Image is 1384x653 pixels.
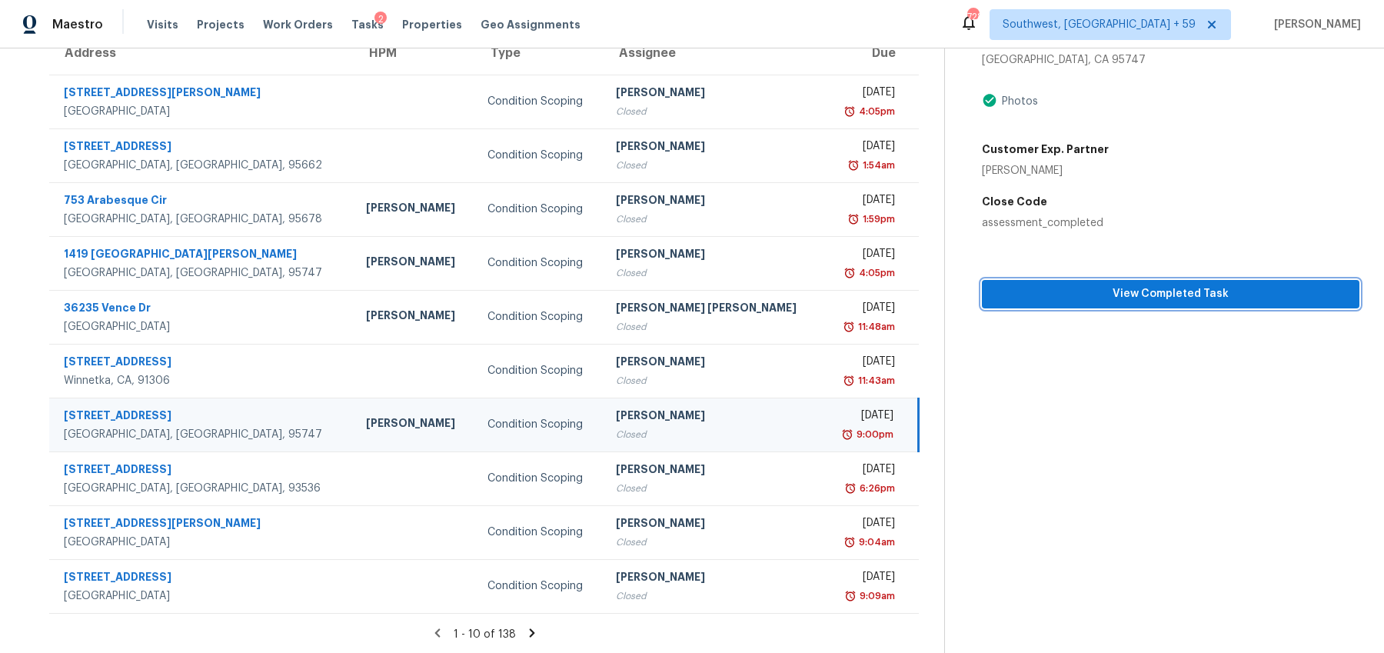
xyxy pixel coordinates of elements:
th: Address [49,32,354,75]
div: 36235 Vence Dr [64,300,341,319]
div: [DATE] [835,515,894,535]
div: [STREET_ADDRESS] [64,354,341,373]
div: [PERSON_NAME] [616,461,810,481]
span: Projects [197,17,245,32]
div: [GEOGRAPHIC_DATA], [GEOGRAPHIC_DATA], 95747 [64,265,341,281]
div: [PERSON_NAME] [366,308,463,327]
div: [GEOGRAPHIC_DATA], [GEOGRAPHIC_DATA], 95662 [64,158,341,173]
div: Closed [616,481,810,496]
div: Condition Scoping [487,309,591,325]
div: [GEOGRAPHIC_DATA] [64,104,341,119]
div: assessment_completed [982,215,1359,231]
div: 2 [374,12,387,27]
div: [STREET_ADDRESS][PERSON_NAME] [64,85,341,104]
div: [DATE] [835,408,893,427]
img: Overdue Alarm Icon [847,212,860,227]
div: Closed [616,373,810,388]
div: [DATE] [835,192,894,212]
div: [GEOGRAPHIC_DATA] [64,319,341,335]
div: Condition Scoping [487,578,591,594]
div: Condition Scoping [487,471,591,486]
div: 4:05pm [856,104,895,119]
img: Overdue Alarm Icon [844,588,857,604]
div: Condition Scoping [487,525,591,540]
th: HPM [354,32,475,75]
div: [STREET_ADDRESS] [64,569,341,588]
div: Photos [997,94,1038,109]
div: 11:43am [855,373,895,388]
img: Overdue Alarm Icon [843,535,856,550]
div: [PERSON_NAME] [PERSON_NAME] [616,300,810,319]
span: 1 - 10 of 138 [454,629,516,640]
div: [DATE] [835,354,894,373]
div: [PERSON_NAME] [616,569,810,588]
h5: Close Code [982,194,1359,209]
div: [DATE] [835,246,894,265]
div: 9:04am [856,535,895,550]
div: 728 [967,9,978,25]
img: Overdue Alarm Icon [841,427,853,442]
div: [PERSON_NAME] [616,85,810,104]
div: [STREET_ADDRESS] [64,138,341,158]
img: Overdue Alarm Icon [843,373,855,388]
div: 1419 [GEOGRAPHIC_DATA][PERSON_NAME] [64,246,341,265]
div: [PERSON_NAME] [616,354,810,373]
div: [PERSON_NAME] [366,200,463,219]
div: Closed [616,535,810,550]
div: 9:09am [857,588,895,604]
th: Due [823,32,918,75]
div: Condition Scoping [487,94,591,109]
div: [DATE] [835,300,894,319]
div: 1:54am [860,158,895,173]
div: Closed [616,588,810,604]
span: Work Orders [263,17,333,32]
span: View Completed Task [994,285,1347,304]
div: [STREET_ADDRESS] [64,408,341,427]
div: [PERSON_NAME] [616,192,810,212]
button: View Completed Task [982,280,1359,308]
div: Closed [616,319,810,335]
div: [GEOGRAPHIC_DATA] [64,588,341,604]
div: 753 Arabesque Cir [64,192,341,212]
span: Maestro [52,17,103,32]
div: Condition Scoping [487,255,591,271]
div: Condition Scoping [487,417,591,432]
div: [PERSON_NAME] [616,408,810,427]
img: Overdue Alarm Icon [847,158,860,173]
th: Type [475,32,604,75]
span: Southwest, [GEOGRAPHIC_DATA] + 59 [1003,17,1196,32]
img: Artifact Present Icon [982,92,997,108]
img: Overdue Alarm Icon [843,265,856,281]
div: [DATE] [835,85,894,104]
div: 11:48am [855,319,895,335]
div: [PERSON_NAME] [616,246,810,265]
div: Condition Scoping [487,202,591,217]
div: Winnetka, CA, 91306 [64,373,341,388]
div: Condition Scoping [487,363,591,378]
div: [PERSON_NAME] [982,163,1109,178]
img: Overdue Alarm Icon [843,104,856,119]
div: 9:00pm [853,427,893,442]
div: [STREET_ADDRESS][PERSON_NAME] [64,515,341,535]
div: 1:59pm [860,212,895,227]
span: Geo Assignments [481,17,581,32]
div: Closed [616,212,810,227]
div: [PERSON_NAME] [366,254,463,273]
img: Overdue Alarm Icon [844,481,857,496]
div: Closed [616,427,810,442]
div: [PERSON_NAME] [616,138,810,158]
span: [PERSON_NAME] [1268,17,1361,32]
div: Condition Scoping [487,148,591,163]
div: [GEOGRAPHIC_DATA] [64,535,341,550]
div: 6:26pm [857,481,895,496]
div: [GEOGRAPHIC_DATA], [GEOGRAPHIC_DATA], 95747 [64,427,341,442]
div: [GEOGRAPHIC_DATA], [GEOGRAPHIC_DATA], 95678 [64,212,341,227]
div: [DATE] [835,569,894,588]
div: Closed [616,158,810,173]
div: Closed [616,104,810,119]
div: [DATE] [835,461,894,481]
div: 4:05pm [856,265,895,281]
h5: Customer Exp. Partner [982,142,1109,157]
div: [GEOGRAPHIC_DATA], CA 95747 [982,52,1359,68]
span: Visits [147,17,178,32]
